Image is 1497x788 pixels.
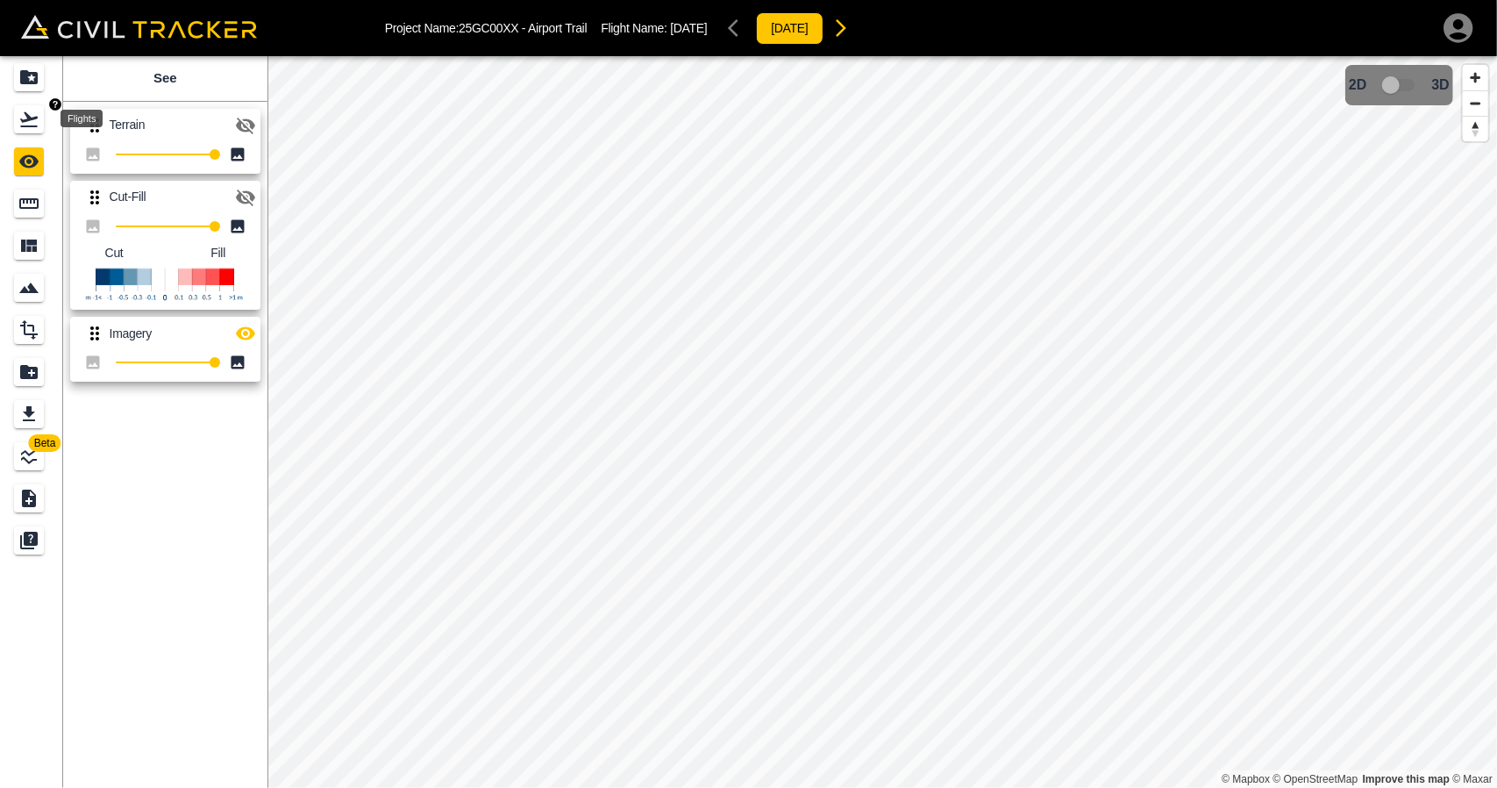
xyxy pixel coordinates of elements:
[1463,65,1488,90] button: Zoom in
[670,21,707,35] span: [DATE]
[1463,116,1488,141] button: Reset bearing to north
[385,21,588,35] p: Project Name: 25GC00XX - Airport Trail
[1452,773,1493,785] a: Maxar
[1349,77,1366,93] span: 2D
[1222,773,1270,785] a: Mapbox
[756,12,823,45] button: [DATE]
[1463,90,1488,116] button: Zoom out
[1363,773,1450,785] a: Map feedback
[1273,773,1358,785] a: OpenStreetMap
[61,110,103,127] div: Flights
[1432,77,1450,93] span: 3D
[601,21,707,35] p: Flight Name:
[267,56,1497,788] canvas: Map
[1374,68,1425,102] span: 3D model not uploaded yet
[21,15,257,39] img: Civil Tracker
